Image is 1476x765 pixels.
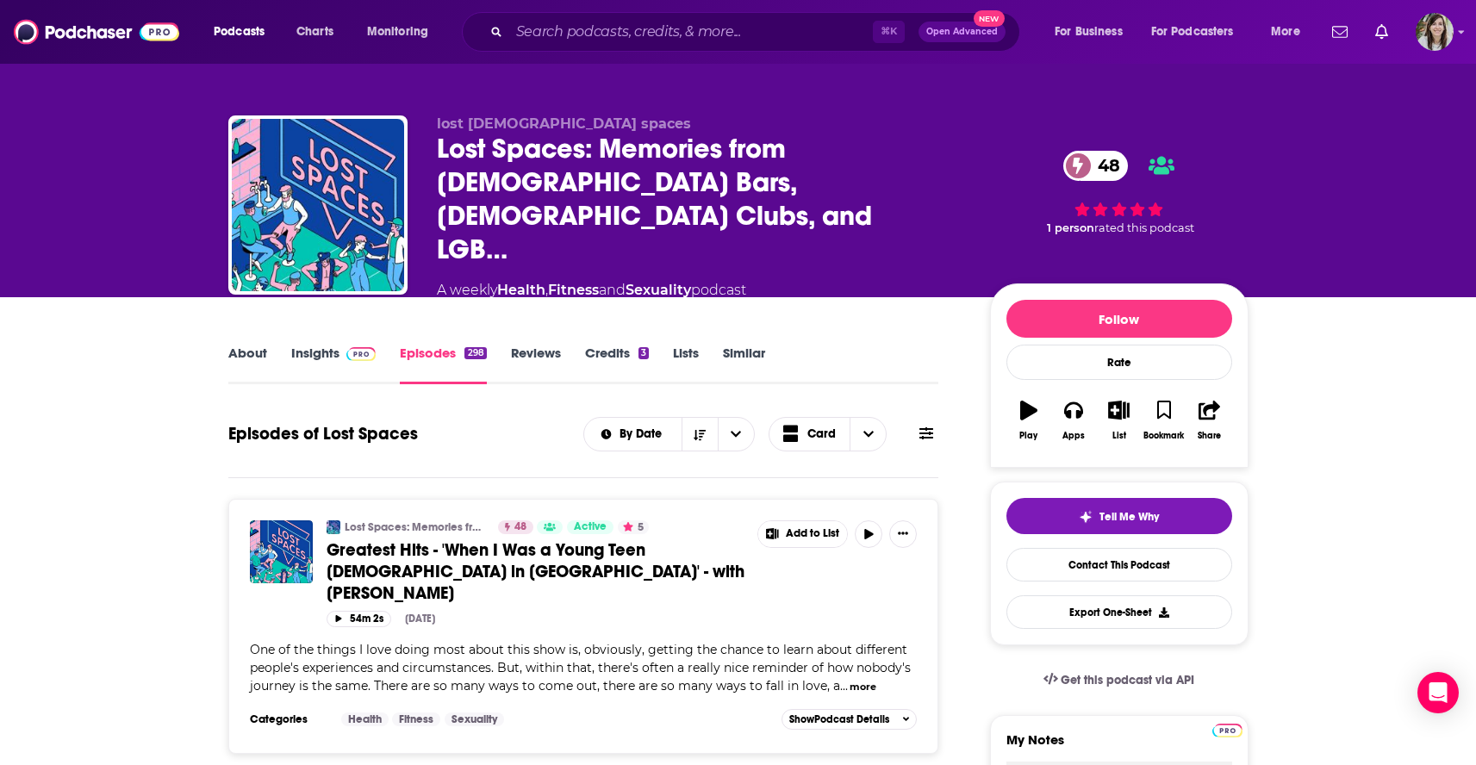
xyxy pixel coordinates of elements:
a: Active [567,520,613,534]
img: Podchaser Pro [346,347,377,361]
a: Health [497,282,545,298]
button: Choose View [769,417,887,451]
div: List [1112,431,1126,441]
span: Logged in as devinandrade [1416,13,1454,51]
span: Open Advanced [926,28,998,36]
a: 48 [498,520,533,534]
span: ... [840,678,848,693]
a: Reviews [511,345,561,384]
button: Open AdvancedNew [919,22,1006,42]
a: Pro website [1212,721,1242,737]
button: 5 [618,520,649,534]
a: Show notifications dropdown [1325,17,1355,47]
div: 48 1 personrated this podcast [990,115,1249,270]
span: ⌘ K [873,21,905,43]
div: 3 [638,347,649,359]
div: Search podcasts, credits, & more... [478,12,1037,52]
div: [DATE] [405,613,435,625]
span: For Business [1055,20,1123,44]
a: InsightsPodchaser Pro [291,345,377,384]
button: open menu [1259,18,1322,46]
span: New [974,10,1005,27]
span: More [1271,20,1300,44]
button: open menu [355,18,451,46]
span: For Podcasters [1151,20,1234,44]
img: Greatest Hits - 'When I Was a Young Teen Transsexual in Toronto' - with Morgan M Page [250,520,313,583]
a: Health [341,712,389,726]
img: Lost Spaces: Memories from Gay Bars, Lesbian Clubs, and LGBTQ+ Parties [232,119,404,291]
div: Apps [1062,431,1085,441]
button: open menu [584,428,682,440]
span: 48 [514,519,526,536]
div: Bookmark [1143,431,1184,441]
a: Sexuality [626,282,691,298]
a: Show notifications dropdown [1368,17,1395,47]
img: Podchaser Pro [1212,724,1242,737]
button: Show More Button [758,521,848,547]
span: and [599,282,626,298]
a: Credits3 [585,345,649,384]
div: Play [1019,431,1037,441]
button: Follow [1006,300,1232,338]
span: One of the things I love doing most about this show is, obviously, getting the chance to learn ab... [250,642,911,693]
div: A weekly podcast [437,280,746,301]
a: Sexuality [445,712,504,726]
button: ShowPodcast Details [782,709,918,730]
span: Add to List [786,527,839,540]
img: User Profile [1416,13,1454,51]
div: Open Intercom Messenger [1417,672,1459,713]
a: Fitness [392,712,440,726]
h2: Choose List sort [583,417,755,451]
img: tell me why sparkle [1079,510,1093,524]
span: rated this podcast [1094,221,1194,234]
span: Active [574,519,607,536]
button: Share [1186,389,1231,451]
img: Lost Spaces: Memories from Gay Bars, Lesbian Clubs, and LGBTQ+ Parties [327,520,340,534]
button: Show More Button [889,520,917,548]
span: Charts [296,20,333,44]
a: Greatest Hits - 'When I Was a Young Teen [DEMOGRAPHIC_DATA] in [GEOGRAPHIC_DATA]' - with [PERSON_... [327,539,745,604]
button: Apps [1051,389,1096,451]
a: Lost Spaces: Memories from [DEMOGRAPHIC_DATA] Bars, [DEMOGRAPHIC_DATA] Clubs, and [DEMOGRAPHIC_DA... [345,520,487,534]
span: lost [DEMOGRAPHIC_DATA] spaces [437,115,691,132]
button: List [1096,389,1141,451]
div: 298 [464,347,486,359]
button: Bookmark [1142,389,1186,451]
a: Contact This Podcast [1006,548,1232,582]
h3: Categories [250,712,327,726]
button: Show profile menu [1416,13,1454,51]
span: 48 [1081,151,1129,181]
a: Similar [723,345,765,384]
a: Charts [285,18,344,46]
button: open menu [202,18,287,46]
span: Monitoring [367,20,428,44]
button: Sort Direction [682,418,718,451]
span: Tell Me Why [1099,510,1159,524]
img: Podchaser - Follow, Share and Rate Podcasts [14,16,179,48]
span: Show Podcast Details [789,713,889,725]
span: Greatest Hits - 'When I Was a Young Teen [DEMOGRAPHIC_DATA] in [GEOGRAPHIC_DATA]' - with [PERSON_... [327,539,744,604]
span: 1 person [1047,221,1094,234]
button: open menu [718,418,754,451]
span: By Date [620,428,668,440]
button: 54m 2s [327,611,391,627]
span: , [545,282,548,298]
button: Export One-Sheet [1006,595,1232,629]
input: Search podcasts, credits, & more... [509,18,873,46]
a: Fitness [548,282,599,298]
button: tell me why sparkleTell Me Why [1006,498,1232,534]
a: About [228,345,267,384]
h1: Episodes of Lost Spaces [228,423,418,445]
a: Lists [673,345,699,384]
span: Card [807,428,836,440]
button: Play [1006,389,1051,451]
div: Share [1198,431,1221,441]
span: Podcasts [214,20,265,44]
a: Episodes298 [400,345,486,384]
button: open menu [1140,18,1259,46]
